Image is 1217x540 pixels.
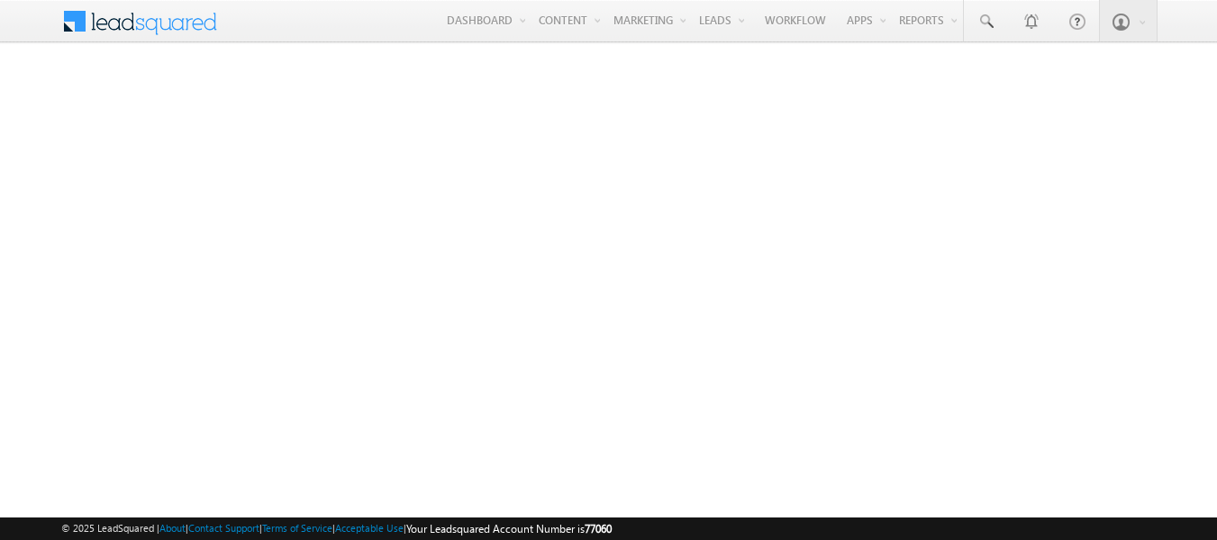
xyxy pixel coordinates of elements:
[335,522,404,534] a: Acceptable Use
[262,522,332,534] a: Terms of Service
[159,522,186,534] a: About
[188,522,259,534] a: Contact Support
[61,520,612,537] span: © 2025 LeadSquared | | | | |
[406,522,612,535] span: Your Leadsquared Account Number is
[585,522,612,535] span: 77060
